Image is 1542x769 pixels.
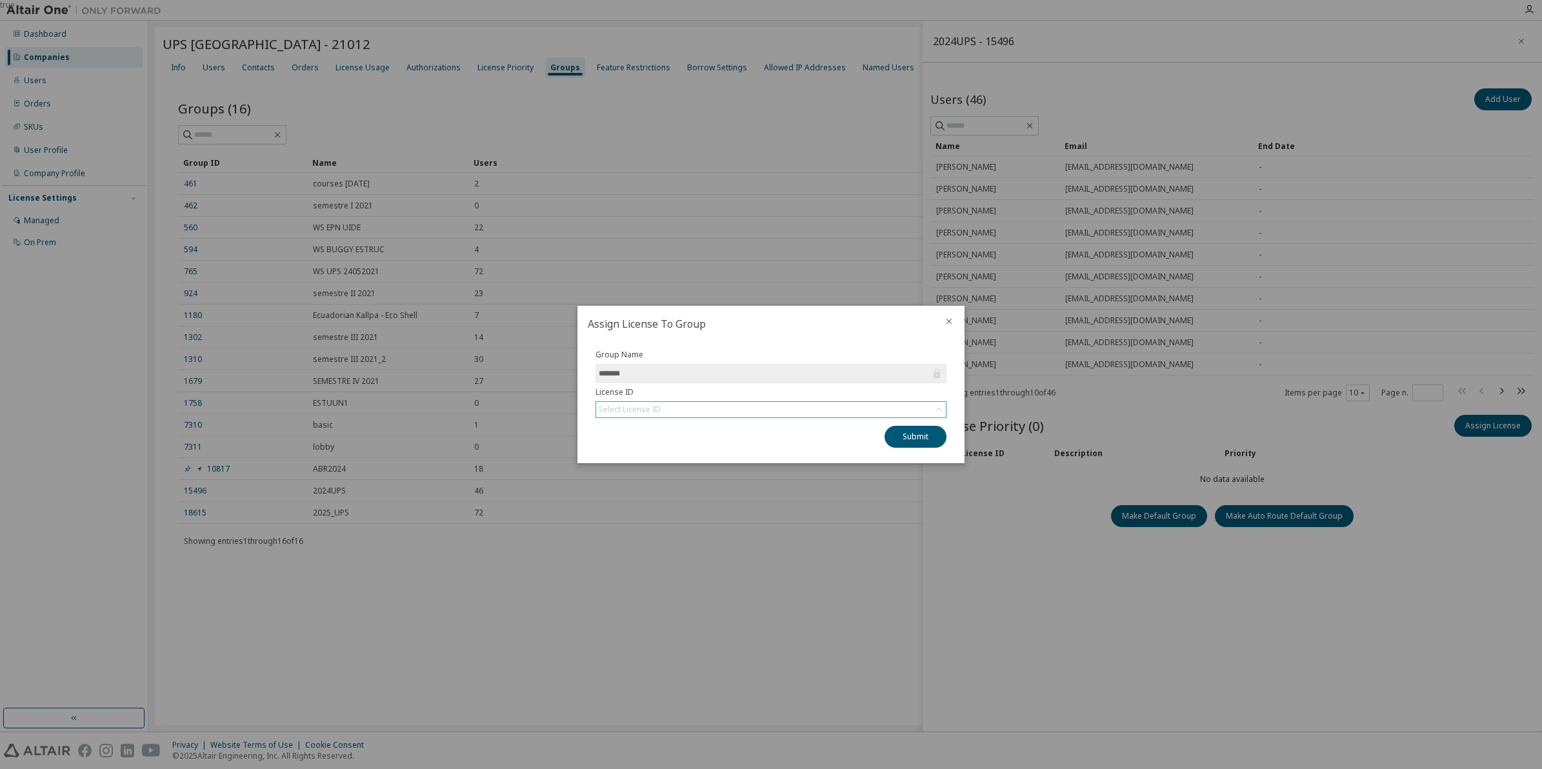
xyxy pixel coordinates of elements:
[944,316,954,326] button: close
[885,426,946,448] button: Submit
[599,404,661,415] div: Select License ID
[577,306,934,342] h2: Assign License To Group
[596,350,946,360] label: Group Name
[596,402,946,417] div: Select License ID
[596,387,946,397] label: License ID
